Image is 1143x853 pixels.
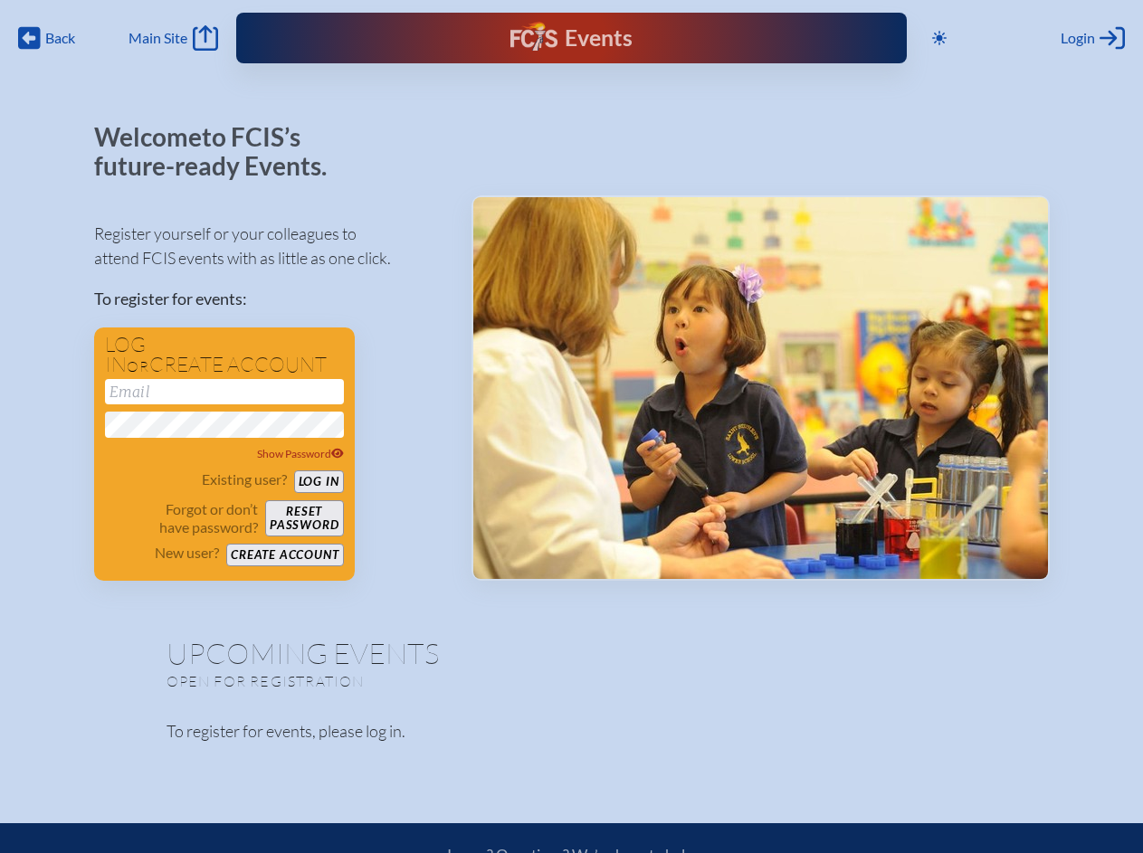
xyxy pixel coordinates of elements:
img: Events [473,197,1048,579]
p: Existing user? [202,470,287,488]
span: or [127,357,149,375]
button: Resetpassword [265,500,343,536]
span: Login [1061,29,1095,47]
p: Register yourself or your colleagues to attend FCIS events with as little as one click. [94,222,443,270]
a: Main Site [129,25,217,51]
button: Create account [226,544,343,566]
span: Back [45,29,75,47]
p: Open for registration [167,672,644,690]
p: New user? [155,544,219,562]
p: Welcome to FCIS’s future-ready Events. [94,123,348,180]
input: Email [105,379,344,404]
span: Main Site [129,29,187,47]
p: Forgot or don’t have password? [105,500,259,536]
button: Log in [294,470,344,493]
p: To register for events, please log in. [167,719,977,744]
div: FCIS Events — Future ready [433,22,710,54]
span: Show Password [257,447,344,460]
p: To register for events: [94,287,443,311]
h1: Upcoming Events [167,639,977,668]
h1: Log in create account [105,335,344,375]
